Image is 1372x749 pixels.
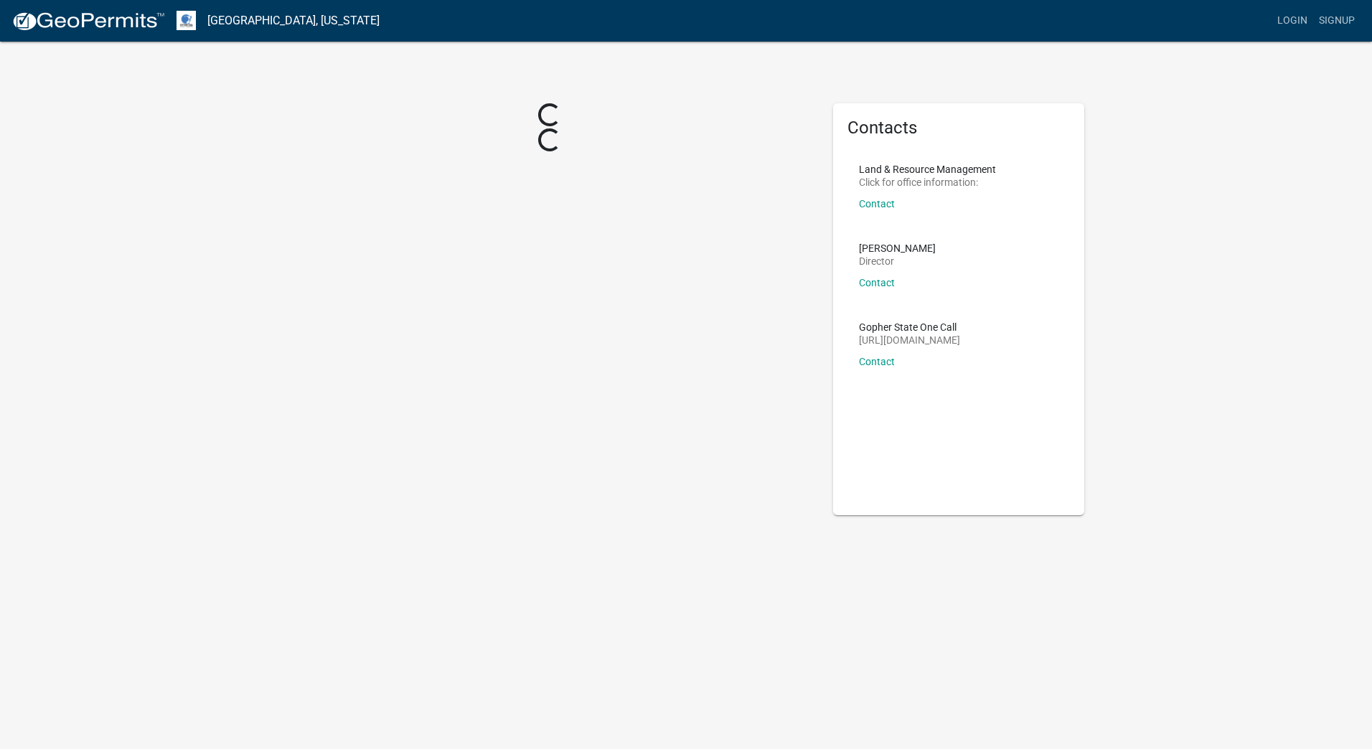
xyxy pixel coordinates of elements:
a: Contact [859,356,895,367]
p: Director [859,256,936,266]
p: Land & Resource Management [859,164,996,174]
a: Contact [859,277,895,288]
p: [PERSON_NAME] [859,243,936,253]
a: [GEOGRAPHIC_DATA], [US_STATE] [207,9,380,33]
a: Contact [859,198,895,209]
p: Gopher State One Call [859,322,960,332]
p: [URL][DOMAIN_NAME] [859,335,960,345]
img: Otter Tail County, Minnesota [177,11,196,30]
p: Click for office information: [859,177,996,187]
a: Signup [1313,7,1361,34]
h5: Contacts [847,118,1070,138]
a: Login [1272,7,1313,34]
